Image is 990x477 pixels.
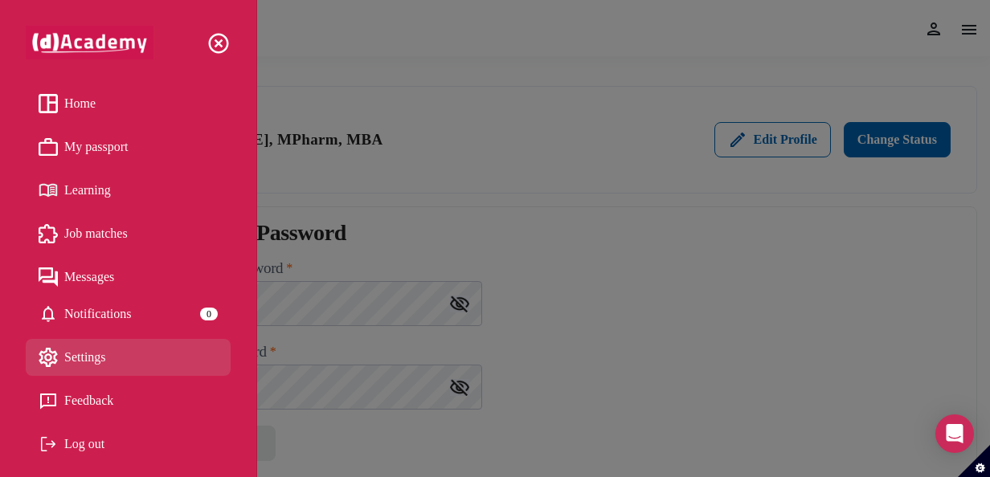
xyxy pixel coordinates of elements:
[39,178,218,202] a: image Learning
[200,308,218,320] div: 0
[64,178,111,202] span: Learning
[39,222,218,246] a: image Job matches
[39,267,58,287] img: image
[39,94,58,113] img: image
[64,92,96,116] span: Home
[64,265,114,289] span: Messages
[39,304,58,324] img: setting
[39,345,218,369] div: Settings
[39,92,218,116] a: image Home
[39,181,58,200] img: image
[39,348,58,367] img: setting
[39,432,218,456] div: Log out
[64,222,128,246] span: Job matches
[39,434,58,454] img: Log out
[935,414,974,453] div: Open Intercom Messenger
[39,389,218,413] a: Feedback
[958,445,990,477] button: Set cookie preferences
[64,302,132,326] span: Notifications
[39,224,58,243] img: image
[39,138,58,157] img: image
[64,135,129,159] span: My passport
[207,30,231,55] div: Close
[39,391,58,410] img: feedback
[39,135,218,159] a: image My passport
[207,31,231,55] img: close
[39,265,218,289] a: image Messages
[26,26,153,59] img: dAcademy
